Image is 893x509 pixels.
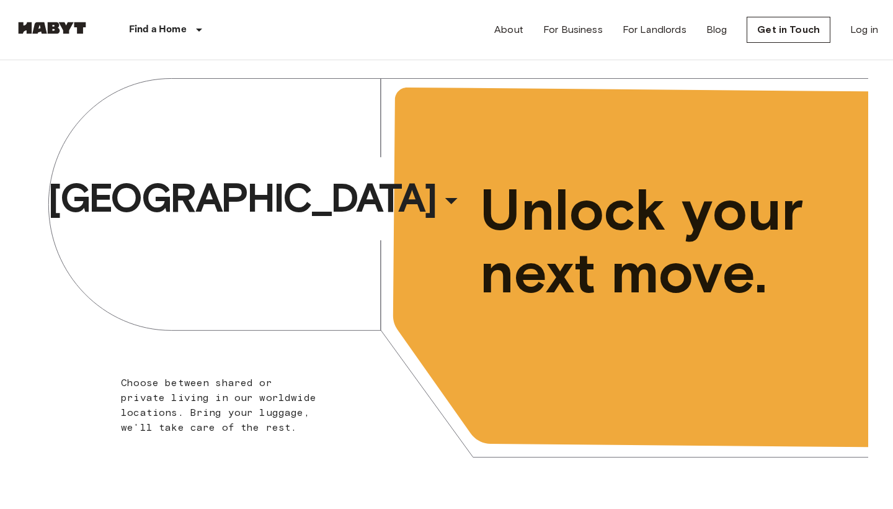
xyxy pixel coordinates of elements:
[43,169,471,227] button: [GEOGRAPHIC_DATA]
[494,22,523,37] a: About
[15,22,89,34] img: Habyt
[706,22,727,37] a: Blog
[129,22,187,37] p: Find a Home
[480,179,817,304] span: Unlock your next move.
[48,173,436,223] span: [GEOGRAPHIC_DATA]
[623,22,686,37] a: For Landlords
[121,377,316,433] span: Choose between shared or private living in our worldwide locations. Bring your luggage, we'll tak...
[747,17,830,43] a: Get in Touch
[543,22,603,37] a: For Business
[850,22,878,37] a: Log in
